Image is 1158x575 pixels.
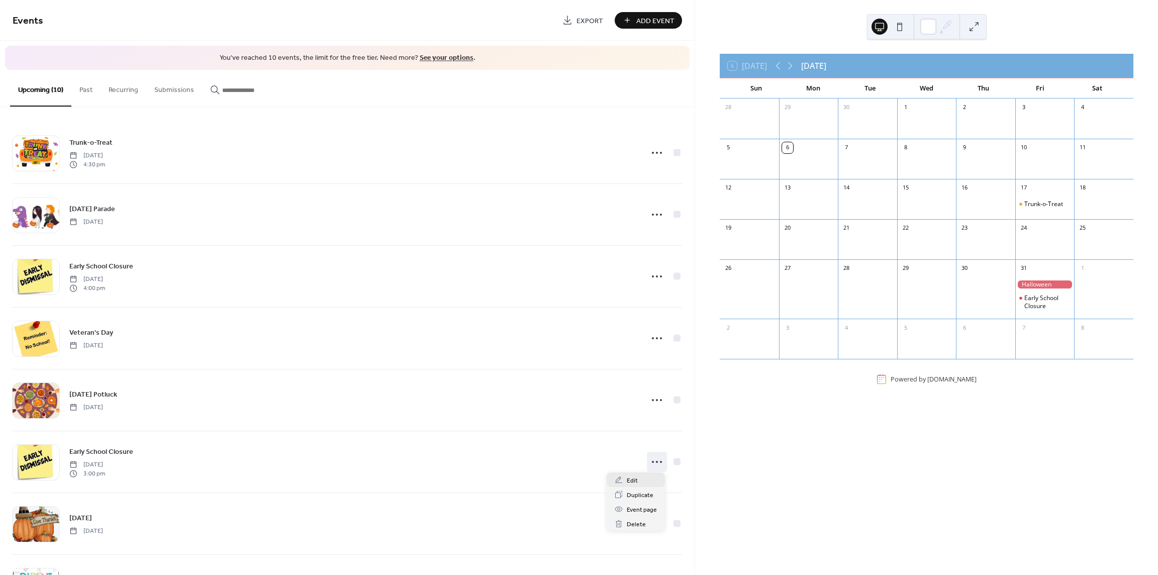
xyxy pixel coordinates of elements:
[898,78,955,99] div: Wed
[782,142,793,153] div: 6
[927,375,977,384] a: [DOMAIN_NAME]
[1018,182,1029,194] div: 17
[1012,78,1069,99] div: Fri
[71,70,101,106] button: Past
[1018,263,1029,274] div: 31
[1024,294,1071,310] div: Early School Closure
[555,12,611,29] a: Export
[723,263,734,274] div: 26
[69,526,103,535] span: [DATE]
[10,70,71,107] button: Upcoming (10)
[900,322,911,333] div: 5
[69,204,115,214] span: [DATE] Parade
[723,182,734,194] div: 12
[69,460,105,469] span: [DATE]
[69,513,92,523] span: [DATE]
[723,223,734,234] div: 19
[841,322,852,333] div: 4
[69,284,105,293] span: 4:00 pm
[69,403,103,412] span: [DATE]
[69,261,133,271] span: Early School Closure
[627,519,646,530] span: Delete
[69,151,105,160] span: [DATE]
[959,223,970,234] div: 23
[841,78,898,99] div: Tue
[900,223,911,234] div: 22
[1015,294,1075,310] div: Early School Closure
[900,142,911,153] div: 8
[891,375,977,384] div: Powered by
[69,160,105,169] span: 4:30 pm
[627,505,657,515] span: Event page
[1018,142,1029,153] div: 10
[69,260,133,272] a: Early School Closure
[782,102,793,113] div: 29
[627,475,638,486] span: Edit
[627,490,653,501] span: Duplicate
[69,217,103,226] span: [DATE]
[1018,102,1029,113] div: 3
[955,78,1012,99] div: Thu
[959,263,970,274] div: 30
[900,182,911,194] div: 15
[15,53,680,63] span: You've reached 10 events, the limit for the free tier. Need more? .
[959,182,970,194] div: 16
[782,182,793,194] div: 13
[146,70,202,106] button: Submissions
[785,78,841,99] div: Mon
[1069,78,1125,99] div: Sat
[1015,280,1075,289] div: Halloween Parade
[1024,200,1063,208] div: Trunk-o-Treat
[420,51,473,65] a: See your options
[723,322,734,333] div: 2
[900,263,911,274] div: 29
[576,16,603,26] span: Export
[69,389,117,400] a: [DATE] Potluck
[1077,182,1088,194] div: 18
[900,102,911,113] div: 1
[1077,263,1088,274] div: 1
[69,469,105,478] span: 3:00 pm
[1018,322,1029,333] div: 7
[13,11,43,31] span: Events
[69,327,113,338] a: Veteran's Day
[782,223,793,234] div: 20
[1077,102,1088,113] div: 4
[69,446,133,457] span: Early School Closure
[841,263,852,274] div: 28
[69,512,92,524] a: [DATE]
[69,341,103,350] span: [DATE]
[1077,142,1088,153] div: 11
[1018,223,1029,234] div: 24
[841,102,852,113] div: 30
[782,263,793,274] div: 27
[841,223,852,234] div: 21
[959,102,970,113] div: 2
[69,203,115,215] a: [DATE] Parade
[959,322,970,333] div: 6
[782,322,793,333] div: 3
[728,78,785,99] div: Sun
[723,142,734,153] div: 5
[1077,322,1088,333] div: 8
[69,274,105,283] span: [DATE]
[723,102,734,113] div: 28
[1015,200,1075,208] div: Trunk-o-Treat
[959,142,970,153] div: 9
[101,70,146,106] button: Recurring
[69,446,133,457] a: Early School Closure
[69,137,113,148] a: Trunk-o-Treat
[801,60,826,72] div: [DATE]
[841,182,852,194] div: 14
[1077,223,1088,234] div: 25
[841,142,852,153] div: 7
